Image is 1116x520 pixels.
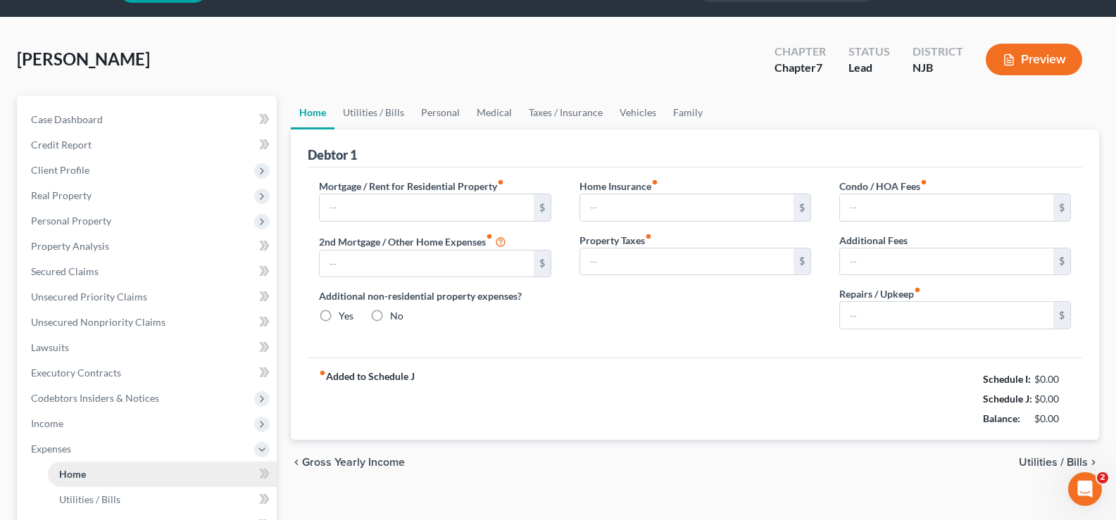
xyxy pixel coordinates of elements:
[580,194,794,221] input: --
[31,265,99,277] span: Secured Claims
[20,360,277,386] a: Executory Contracts
[339,309,353,323] label: Yes
[413,96,468,129] a: Personal
[580,248,794,275] input: --
[20,335,277,360] a: Lawsuits
[486,233,493,240] i: fiber_manual_record
[534,194,551,221] div: $
[840,194,1053,221] input: --
[31,164,89,176] span: Client Profile
[534,251,551,277] div: $
[1068,472,1102,506] iframe: Intercom live chat
[1034,412,1072,426] div: $0.00
[775,60,826,76] div: Chapter
[31,392,159,404] span: Codebtors Insiders & Notices
[48,462,277,487] a: Home
[20,234,277,259] a: Property Analysis
[59,493,120,505] span: Utilities / Bills
[913,60,963,76] div: NJB
[579,233,652,248] label: Property Taxes
[319,179,504,194] label: Mortgage / Rent for Residential Property
[839,179,927,194] label: Condo / HOA Fees
[665,96,711,129] a: Family
[20,132,277,158] a: Credit Report
[31,291,147,303] span: Unsecured Priority Claims
[611,96,665,129] a: Vehicles
[48,487,277,512] a: Utilities / Bills
[302,457,405,468] span: Gross Yearly Income
[320,194,533,221] input: --
[839,233,908,248] label: Additional Fees
[920,179,927,186] i: fiber_manual_record
[291,96,334,129] a: Home
[1088,457,1099,468] i: chevron_right
[31,139,92,151] span: Credit Report
[20,284,277,310] a: Unsecured Priority Claims
[319,288,551,303] label: Additional non-residential property expenses?
[31,316,165,328] span: Unsecured Nonpriority Claims
[520,96,611,129] a: Taxes / Insurance
[983,412,1020,424] strong: Balance:
[31,215,111,227] span: Personal Property
[1019,457,1099,468] button: Utilities / Bills chevron_right
[848,60,890,76] div: Lead
[17,49,150,69] span: [PERSON_NAME]
[1034,392,1072,406] div: $0.00
[20,310,277,335] a: Unsecured Nonpriority Claims
[20,107,277,132] a: Case Dashboard
[775,44,826,60] div: Chapter
[31,189,92,201] span: Real Property
[334,96,413,129] a: Utilities / Bills
[319,369,415,429] strong: Added to Schedule J
[983,393,1032,405] strong: Schedule J:
[839,286,921,301] label: Repairs / Upkeep
[390,309,403,323] label: No
[31,240,109,252] span: Property Analysis
[1053,302,1070,329] div: $
[59,468,86,480] span: Home
[291,457,405,468] button: chevron_left Gross Yearly Income
[914,286,921,293] i: fiber_manual_record
[497,179,504,186] i: fiber_manual_record
[1034,372,1072,386] div: $0.00
[31,443,71,455] span: Expenses
[468,96,520,129] a: Medical
[1053,194,1070,221] div: $
[579,179,658,194] label: Home Insurance
[31,367,121,379] span: Executory Contracts
[319,369,326,376] i: fiber_manual_record
[1019,457,1088,468] span: Utilities / Bills
[794,194,810,221] div: $
[31,113,103,125] span: Case Dashboard
[840,248,1053,275] input: --
[320,251,533,277] input: --
[31,341,69,353] span: Lawsuits
[645,233,652,240] i: fiber_manual_record
[291,457,302,468] i: chevron_left
[986,44,1082,75] button: Preview
[913,44,963,60] div: District
[1097,472,1108,483] span: 2
[983,373,1031,385] strong: Schedule I:
[31,417,63,429] span: Income
[20,259,277,284] a: Secured Claims
[319,233,506,250] label: 2nd Mortgage / Other Home Expenses
[848,44,890,60] div: Status
[651,179,658,186] i: fiber_manual_record
[840,302,1053,329] input: --
[1053,248,1070,275] div: $
[816,61,822,74] span: 7
[308,146,357,163] div: Debtor 1
[794,248,810,275] div: $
